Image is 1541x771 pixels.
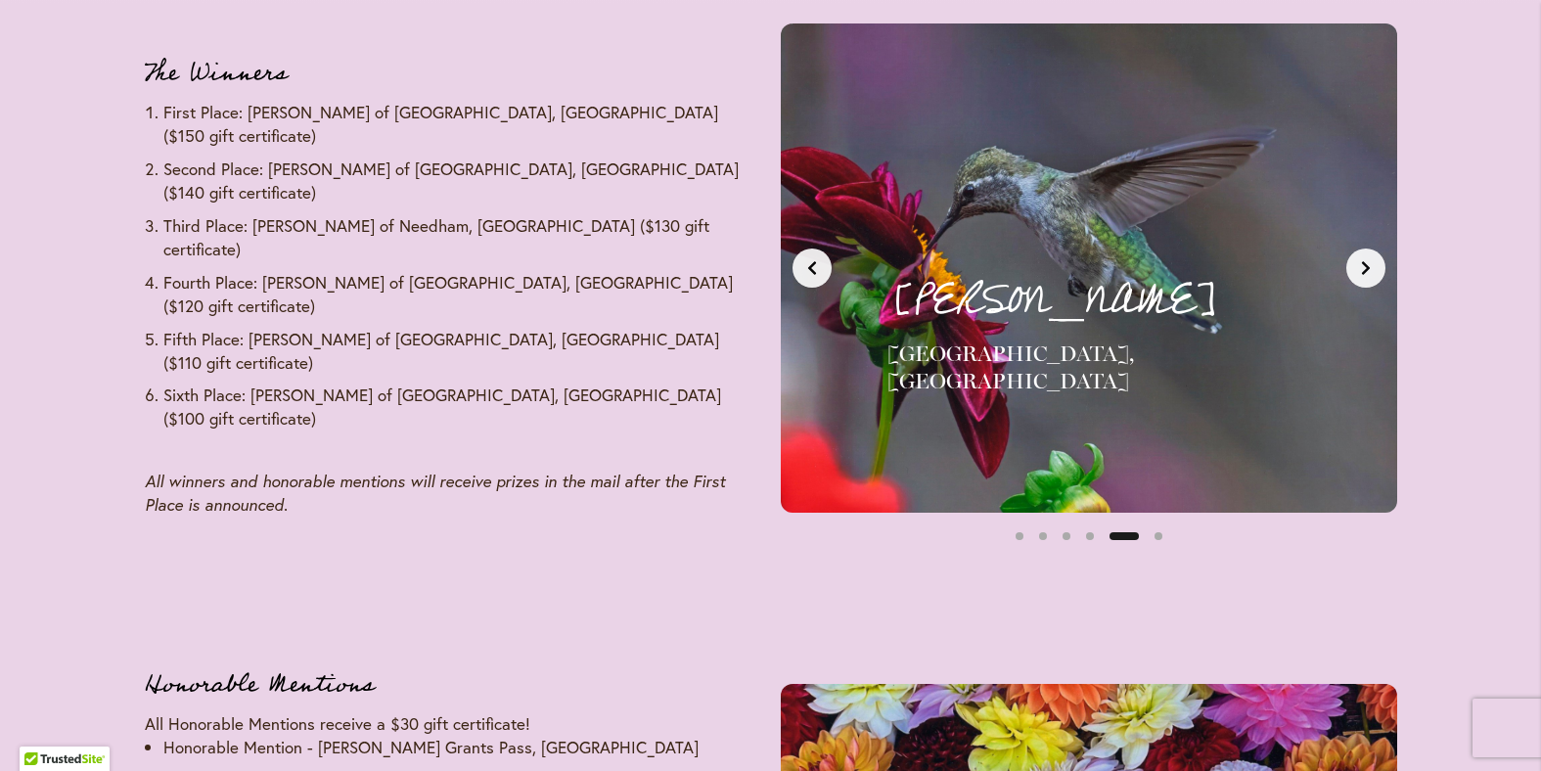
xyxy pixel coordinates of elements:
li: Sixth Place: [PERSON_NAME] of [GEOGRAPHIC_DATA], [GEOGRAPHIC_DATA] ($100 gift certificate) [163,384,761,431]
button: Slide 6 [1147,524,1170,548]
button: Slide 3 [1055,524,1078,548]
em: All winners and honorable mentions will receive prizes in the mail after the First Place is annou... [145,471,725,515]
p: [PERSON_NAME] [887,268,1354,333]
button: Previous slide [793,249,832,288]
li: First Place: [PERSON_NAME] of [GEOGRAPHIC_DATA], [GEOGRAPHIC_DATA] ($150 gift certificate) [163,101,761,148]
button: Slide 1 [1008,524,1031,548]
li: Third Place: [PERSON_NAME] of Needham, [GEOGRAPHIC_DATA] ($130 gift certificate) [163,214,761,261]
h3: The Winners [145,54,761,93]
button: Slide 4 [1078,524,1102,548]
button: Slide 5 [1110,524,1139,548]
h4: [GEOGRAPHIC_DATA], [GEOGRAPHIC_DATA] [887,340,1354,395]
button: Next slide [1346,249,1385,288]
li: Fifth Place: [PERSON_NAME] of [GEOGRAPHIC_DATA], [GEOGRAPHIC_DATA] ($110 gift certificate) [163,328,761,375]
li: Fourth Place: [PERSON_NAME] of [GEOGRAPHIC_DATA], [GEOGRAPHIC_DATA] ($120 gift certificate) [163,271,761,318]
button: Slide 2 [1031,524,1055,548]
h3: Honorable Mentions [145,665,761,704]
li: Second Place: [PERSON_NAME] of [GEOGRAPHIC_DATA], [GEOGRAPHIC_DATA] ($140 gift certificate) [163,158,761,204]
